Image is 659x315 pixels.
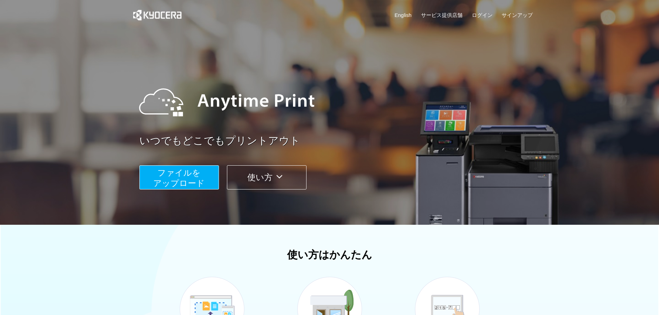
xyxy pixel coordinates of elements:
a: ログイン [472,11,493,19]
a: サインアップ [502,11,533,19]
span: ファイルを ​​アップロード [153,168,205,188]
button: 使い方 [227,165,306,189]
a: English [395,11,412,19]
a: サービス提供店舗 [421,11,463,19]
button: ファイルを​​アップロード [139,165,219,189]
a: いつでもどこでもプリントアウト [139,133,537,148]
